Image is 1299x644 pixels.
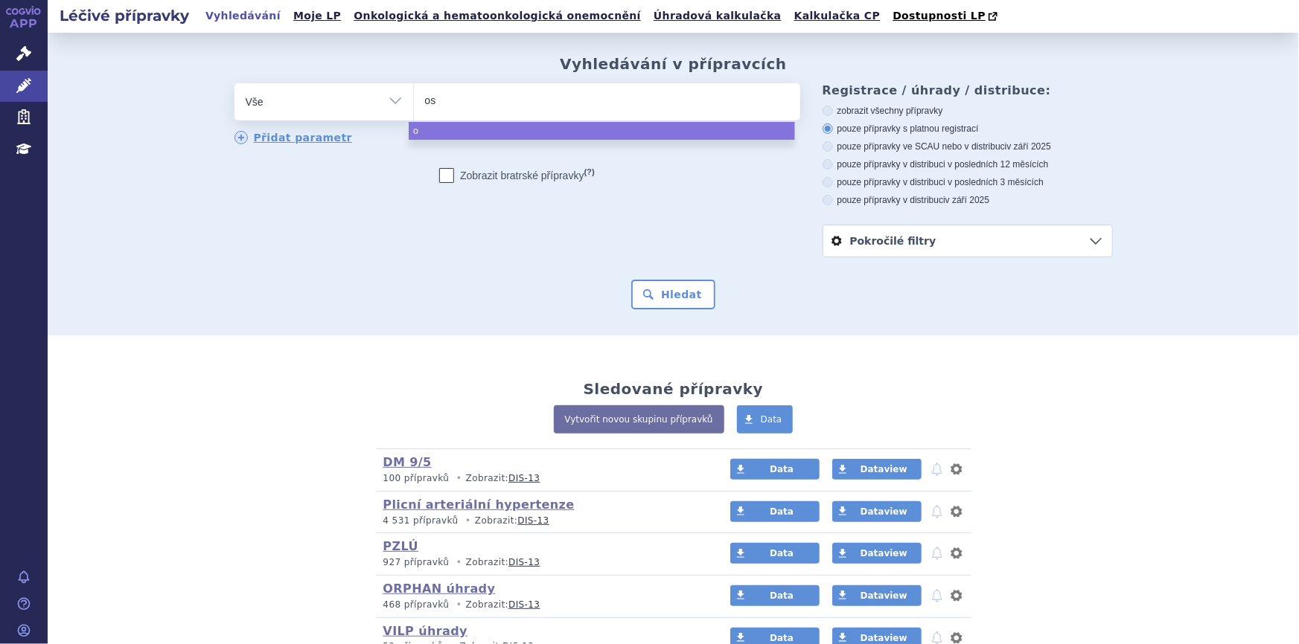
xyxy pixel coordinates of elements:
label: pouze přípravky v distribuci v posledních 3 měsících [823,176,1113,188]
h2: Vyhledávání v přípravcích [560,55,787,73]
a: Data [730,585,820,606]
p: Zobrazit: [383,599,703,611]
a: Dostupnosti LP [888,6,1005,27]
a: Data [737,405,794,434]
span: 927 přípravků [383,557,450,567]
span: Data [770,464,794,474]
i: • [453,472,466,485]
a: DIS-13 [517,515,549,526]
a: DIS-13 [508,599,540,610]
button: notifikace [930,544,945,562]
a: DM 9/5 [383,455,432,469]
a: Kalkulačka CP [790,6,885,26]
label: zobrazit všechny přípravky [823,105,1113,117]
span: 468 přípravků [383,599,450,610]
span: Dataview [861,633,907,643]
a: Dataview [832,501,922,522]
span: Data [761,414,782,425]
label: pouze přípravky s platnou registrací [823,123,1113,135]
p: Zobrazit: [383,556,703,569]
p: Zobrazit: [383,472,703,485]
a: Moje LP [289,6,345,26]
button: nastavení [949,587,964,605]
a: Dataview [832,585,922,606]
span: 100 přípravků [383,473,450,483]
a: PZLÚ [383,539,419,553]
span: Data [770,633,794,643]
a: ORPHAN úhrady [383,582,496,596]
h2: Léčivé přípravky [48,5,201,26]
span: v září 2025 [1007,141,1051,152]
a: Data [730,501,820,522]
abbr: (?) [584,167,595,177]
button: nastavení [949,460,964,478]
span: Dostupnosti LP [893,10,986,22]
button: Hledat [631,280,715,309]
label: pouze přípravky ve SCAU nebo v distribuci [823,141,1113,152]
span: Dataview [861,548,907,558]
span: Dataview [861,464,907,474]
i: • [453,599,466,611]
button: nastavení [949,544,964,562]
label: pouze přípravky v distribuci v posledních 12 měsících [823,158,1113,170]
span: Dataview [861,506,907,517]
button: notifikace [930,587,945,605]
li: o [409,122,795,140]
button: nastavení [949,503,964,521]
a: Data [730,459,820,480]
a: Dataview [832,459,922,480]
a: Úhradová kalkulačka [649,6,786,26]
a: Pokročilé filtry [823,225,1112,257]
a: Onkologická a hematoonkologická onemocnění [349,6,645,26]
label: pouze přípravky v distribuci [823,194,1113,206]
a: Data [730,543,820,564]
a: DIS-13 [508,473,540,483]
a: Plicní arteriální hypertenze [383,498,575,512]
a: VILP úhrady [383,624,468,638]
span: Data [770,506,794,517]
p: Zobrazit: [383,515,703,527]
h2: Sledované přípravky [584,380,764,398]
span: Data [770,548,794,558]
a: Přidat parametr [234,131,353,144]
span: Dataview [861,590,907,601]
a: DIS-13 [508,557,540,567]
button: notifikace [930,460,945,478]
a: Dataview [832,543,922,564]
i: • [462,515,475,527]
a: Vytvořit novou skupinu přípravků [554,405,724,434]
label: Zobrazit bratrské přípravky [439,168,595,183]
span: 4 531 přípravků [383,515,459,526]
a: Vyhledávání [201,6,285,26]
span: v září 2025 [945,195,989,205]
button: notifikace [930,503,945,521]
i: • [453,556,466,569]
span: Data [770,590,794,601]
h3: Registrace / úhrady / distribuce: [823,83,1113,97]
